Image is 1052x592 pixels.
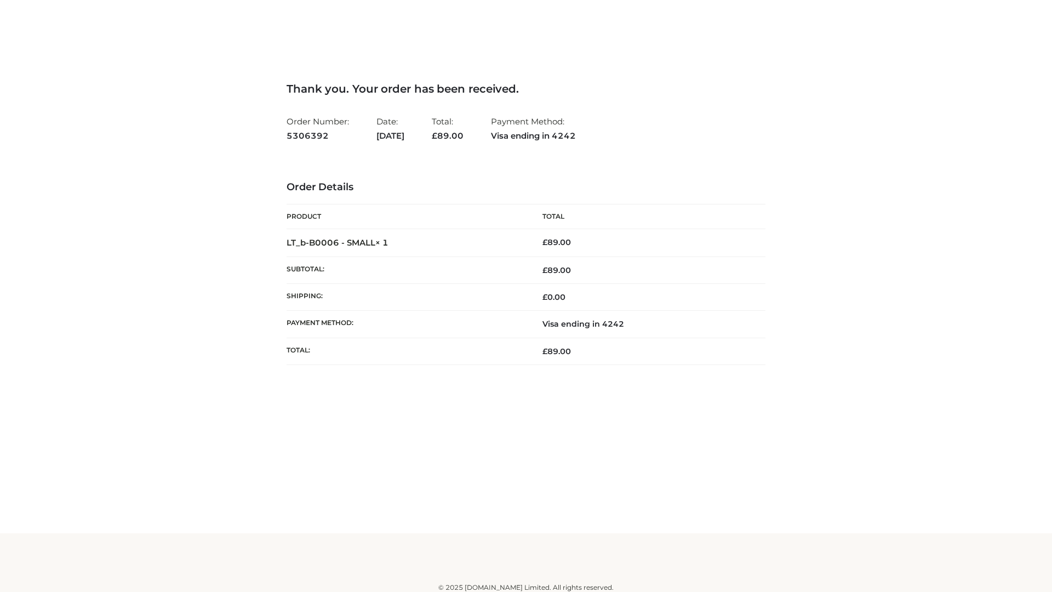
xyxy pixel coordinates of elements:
strong: [DATE] [376,129,404,143]
strong: × 1 [375,237,388,248]
strong: LT_b-B0006 - SMALL [287,237,388,248]
span: £ [542,292,547,302]
bdi: 0.00 [542,292,565,302]
td: Visa ending in 4242 [526,311,765,338]
strong: 5306392 [287,129,349,143]
span: 89.00 [542,346,571,356]
th: Product [287,204,526,229]
span: £ [542,265,547,275]
li: Date: [376,112,404,145]
li: Order Number: [287,112,349,145]
li: Total: [432,112,464,145]
th: Payment method: [287,311,526,338]
span: £ [432,130,437,141]
th: Total [526,204,765,229]
th: Subtotal: [287,257,526,283]
h3: Thank you. Your order has been received. [287,82,765,95]
th: Shipping: [287,284,526,311]
li: Payment Method: [491,112,576,145]
h3: Order Details [287,181,765,193]
strong: Visa ending in 4242 [491,129,576,143]
span: £ [542,346,547,356]
span: £ [542,237,547,247]
span: 89.00 [432,130,464,141]
th: Total: [287,338,526,365]
span: 89.00 [542,265,571,275]
bdi: 89.00 [542,237,571,247]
